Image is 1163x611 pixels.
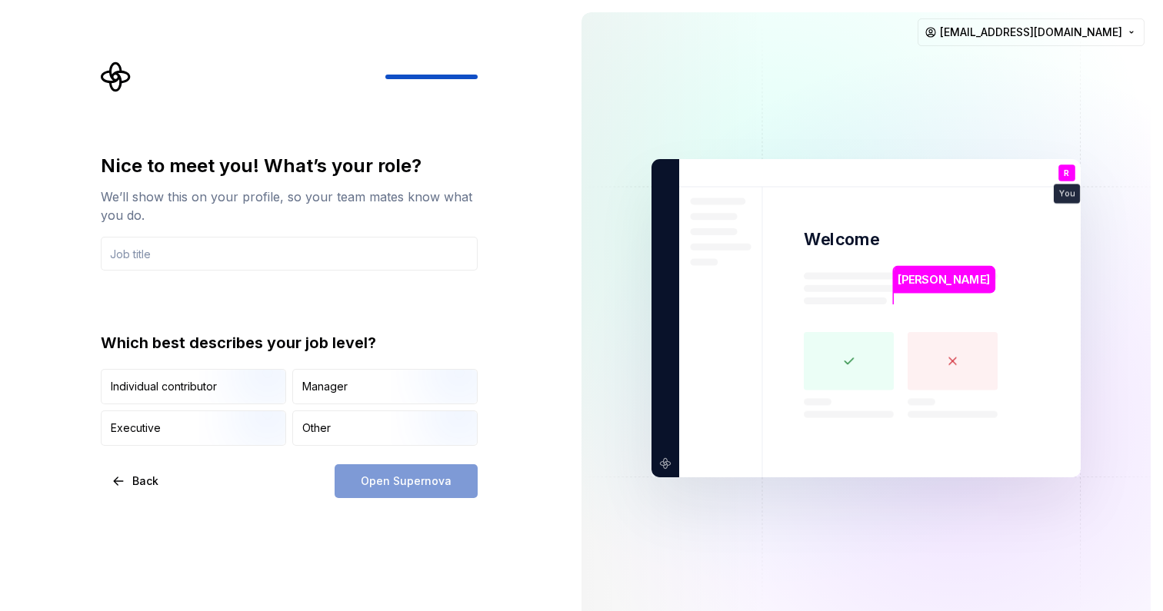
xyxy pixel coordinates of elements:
[101,154,478,178] div: Nice to meet you! What’s your role?
[918,18,1145,46] button: [EMAIL_ADDRESS][DOMAIN_NAME]
[302,379,348,394] div: Manager
[101,188,478,224] div: We’ll show this on your profile, so your team mates know what you do.
[1059,190,1075,198] p: You
[1064,169,1069,178] p: R
[101,237,478,271] input: Job title
[111,379,217,394] div: Individual contributor
[804,228,879,251] p: Welcome
[132,473,158,489] span: Back
[101,332,478,354] div: Which best describes your job level?
[101,464,172,498] button: Back
[111,420,161,436] div: Executive
[898,271,990,288] p: [PERSON_NAME]
[302,420,331,436] div: Other
[940,25,1122,40] span: [EMAIL_ADDRESS][DOMAIN_NAME]
[101,61,132,92] svg: Supernova Logo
